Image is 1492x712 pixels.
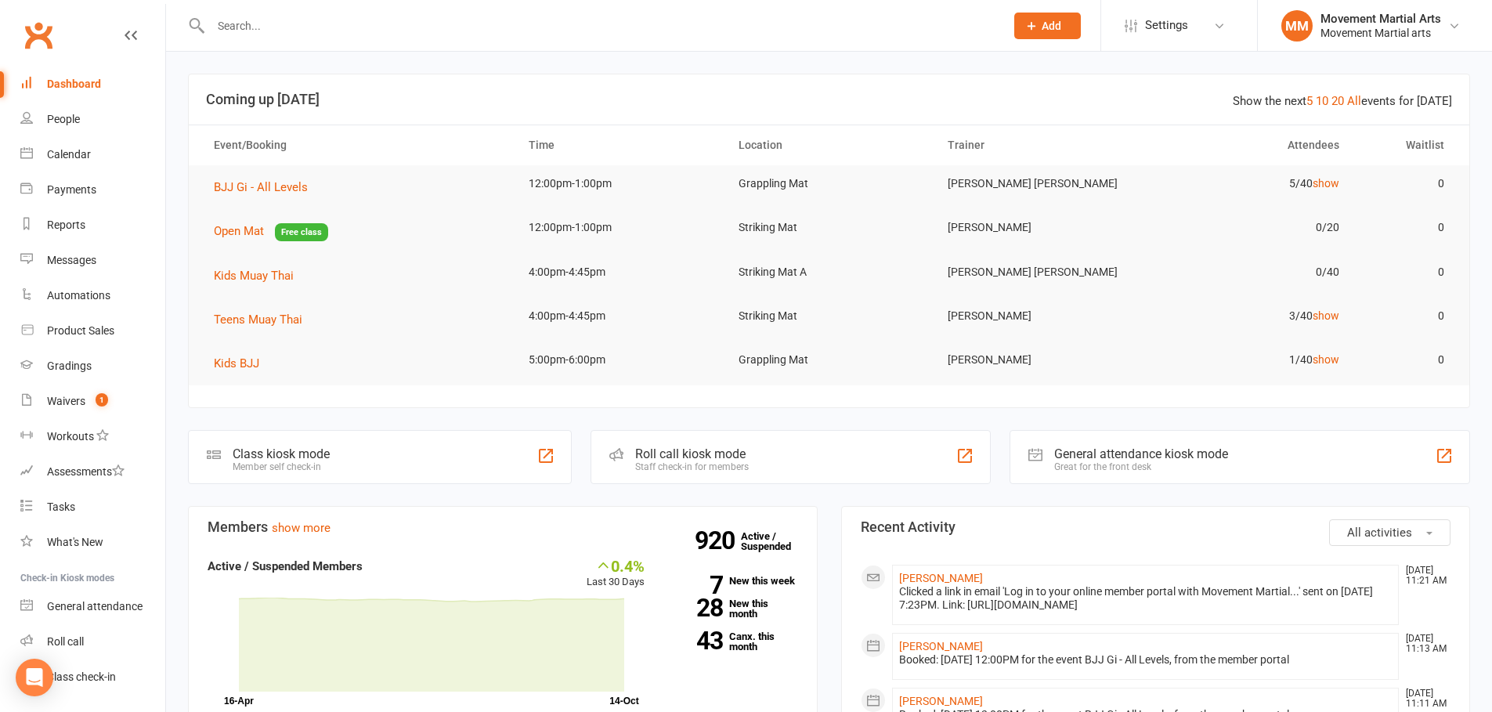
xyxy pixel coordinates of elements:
div: Booked: [DATE] 12:00PM for the event BJJ Gi - All Levels, from the member portal [899,653,1393,667]
a: show [1313,177,1339,190]
div: Workouts [47,430,94,443]
a: Tasks [20,490,165,525]
time: [DATE] 11:13 AM [1398,634,1450,654]
div: Movement Martial arts [1320,26,1441,40]
a: 20 [1331,94,1344,108]
a: General attendance kiosk mode [20,589,165,624]
div: Class check-in [47,670,116,683]
a: 10 [1316,94,1328,108]
a: Calendar [20,137,165,172]
td: 4:00pm-4:45pm [515,298,724,334]
strong: 43 [668,629,723,652]
div: Open Intercom Messenger [16,659,53,696]
a: [PERSON_NAME] [899,695,983,707]
button: Open MatFree class [214,222,328,241]
div: Clicked a link in email 'Log in to your online member portal with Movement Martial...' sent on [D... [899,585,1393,612]
span: Kids Muay Thai [214,269,294,283]
span: Teens Muay Thai [214,313,302,327]
th: Location [724,125,934,165]
a: Clubworx [19,16,58,55]
div: Gradings [47,360,92,372]
div: General attendance kiosk mode [1054,446,1228,461]
span: All activities [1347,526,1412,540]
div: 0.4% [587,557,645,574]
td: Grappling Mat [724,342,934,378]
button: Teens Muay Thai [214,310,313,329]
div: Automations [47,289,110,302]
strong: Active / Suspended Members [208,559,363,573]
a: People [20,102,165,137]
td: [PERSON_NAME] [934,209,1143,246]
td: 4:00pm-4:45pm [515,254,724,291]
a: Roll call [20,624,165,660]
td: Striking Mat A [724,254,934,291]
td: 3/40 [1143,298,1353,334]
td: 0/20 [1143,209,1353,246]
td: 0/40 [1143,254,1353,291]
a: Messages [20,243,165,278]
span: Kids BJJ [214,356,259,370]
div: Waivers [47,395,85,407]
div: Dashboard [47,78,101,90]
button: All activities [1329,519,1450,546]
a: Reports [20,208,165,243]
button: Kids Muay Thai [214,266,305,285]
div: General attendance [47,600,143,613]
a: [PERSON_NAME] [899,640,983,652]
div: Calendar [47,148,91,161]
div: Payments [47,183,96,196]
a: 920Active / Suspended [741,519,810,563]
td: 1/40 [1143,342,1353,378]
div: Movement Martial Arts [1320,12,1441,26]
a: Product Sales [20,313,165,349]
a: show more [272,521,331,535]
a: Assessments [20,454,165,490]
td: 0 [1353,342,1458,378]
a: show [1313,353,1339,366]
a: 28New this month [668,598,798,619]
a: [PERSON_NAME] [899,572,983,584]
h3: Recent Activity [861,519,1451,535]
button: Add [1014,13,1081,39]
a: show [1313,309,1339,322]
th: Trainer [934,125,1143,165]
td: 12:00pm-1:00pm [515,209,724,246]
strong: 920 [695,529,741,552]
td: [PERSON_NAME] [PERSON_NAME] [934,165,1143,202]
td: 0 [1353,165,1458,202]
th: Time [515,125,724,165]
div: Roll call [47,635,84,648]
td: 5:00pm-6:00pm [515,342,724,378]
td: Grappling Mat [724,165,934,202]
div: Tasks [47,501,75,513]
div: Assessments [47,465,125,478]
td: 0 [1353,209,1458,246]
a: Workouts [20,419,165,454]
a: 7New this week [668,576,798,586]
button: BJJ Gi - All Levels [214,178,319,197]
div: Staff check-in for members [635,461,749,472]
a: All [1347,94,1361,108]
span: Add [1042,20,1061,32]
span: Settings [1145,8,1188,43]
div: MM [1281,10,1313,42]
h3: Members [208,519,798,535]
td: [PERSON_NAME] [PERSON_NAME] [934,254,1143,291]
a: Class kiosk mode [20,660,165,695]
a: Payments [20,172,165,208]
strong: 28 [668,596,723,620]
div: Member self check-in [233,461,330,472]
h3: Coming up [DATE] [206,92,1452,107]
td: 12:00pm-1:00pm [515,165,724,202]
td: Striking Mat [724,298,934,334]
a: Gradings [20,349,165,384]
th: Event/Booking [200,125,515,165]
td: [PERSON_NAME] [934,298,1143,334]
div: People [47,113,80,125]
strong: 7 [668,573,723,597]
a: Waivers 1 [20,384,165,419]
td: 0 [1353,254,1458,291]
th: Attendees [1143,125,1353,165]
div: Roll call kiosk mode [635,446,749,461]
div: What's New [47,536,103,548]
